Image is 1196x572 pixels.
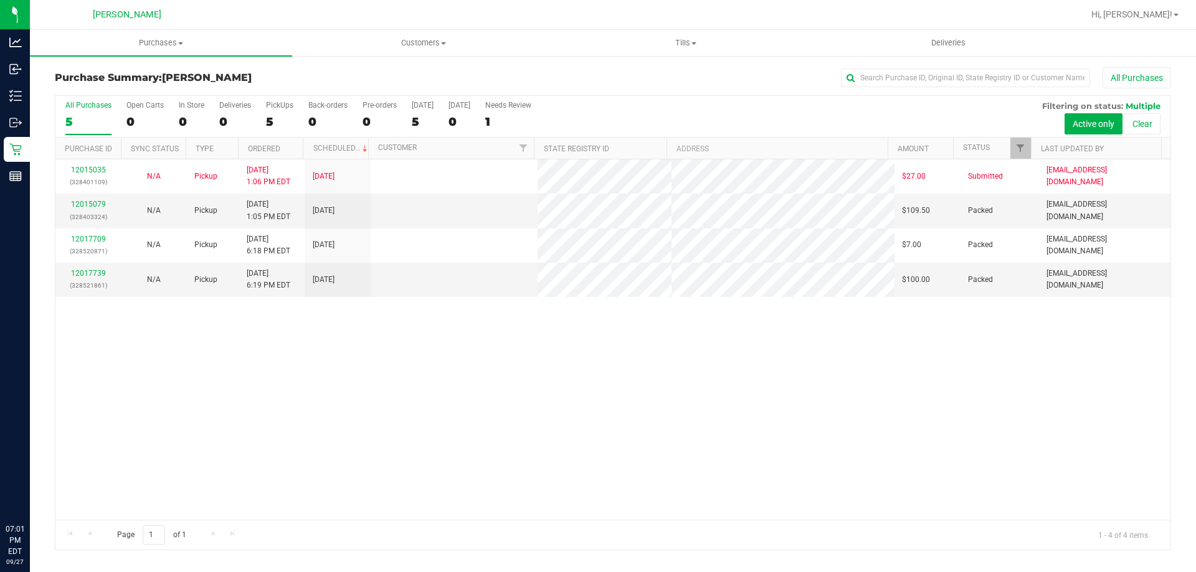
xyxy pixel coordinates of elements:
[1091,9,1172,19] span: Hi, [PERSON_NAME]!
[147,274,161,286] button: N/A
[65,101,112,110] div: All Purchases
[293,37,554,49] span: Customers
[194,171,217,182] span: Pickup
[968,205,993,217] span: Packed
[313,205,335,217] span: [DATE]
[313,144,370,152] a: Scheduled
[65,115,112,129] div: 5
[313,239,335,251] span: [DATE]
[9,170,22,182] inline-svg: Reports
[71,269,106,278] a: 12017739
[412,115,434,129] div: 5
[194,274,217,286] span: Pickup
[196,144,214,153] a: Type
[219,115,251,129] div: 0
[841,68,1090,87] input: Search Purchase ID, Original ID, State Registry ID or Customer Name...
[1124,113,1160,134] button: Clear
[902,171,926,182] span: $27.00
[968,274,993,286] span: Packed
[9,36,22,49] inline-svg: Analytics
[313,171,335,182] span: [DATE]
[194,205,217,217] span: Pickup
[555,37,816,49] span: Tills
[1103,67,1171,88] button: All Purchases
[147,172,161,181] span: Not Applicable
[9,63,22,75] inline-svg: Inbound
[126,115,164,129] div: 0
[147,275,161,284] span: Not Applicable
[544,144,609,153] a: State Registry ID
[313,274,335,286] span: [DATE]
[179,115,204,129] div: 0
[9,90,22,102] inline-svg: Inventory
[554,30,817,56] a: Tills
[248,144,280,153] a: Ordered
[292,30,554,56] a: Customers
[412,101,434,110] div: [DATE]
[179,101,204,110] div: In Store
[448,101,470,110] div: [DATE]
[485,115,531,129] div: 1
[266,101,293,110] div: PickUps
[30,37,292,49] span: Purchases
[1042,101,1123,111] span: Filtering on status:
[378,143,417,152] a: Customer
[9,116,22,129] inline-svg: Outbound
[126,101,164,110] div: Open Carts
[1088,525,1158,544] span: 1 - 4 of 4 items
[63,211,113,223] p: (328403324)
[71,166,106,174] a: 12015035
[1046,233,1163,257] span: [EMAIL_ADDRESS][DOMAIN_NAME]
[147,205,161,217] button: N/A
[1046,199,1163,222] span: [EMAIL_ADDRESS][DOMAIN_NAME]
[1065,113,1122,134] button: Active only
[898,144,929,153] a: Amount
[1041,144,1104,153] a: Last Updated By
[147,240,161,249] span: Not Applicable
[162,72,252,83] span: [PERSON_NAME]
[817,30,1080,56] a: Deliveries
[147,171,161,182] button: N/A
[30,30,292,56] a: Purchases
[363,101,397,110] div: Pre-orders
[914,37,982,49] span: Deliveries
[63,279,113,291] p: (328521861)
[107,525,196,545] span: Page of 1
[513,138,534,159] a: Filter
[247,199,290,222] span: [DATE] 1:05 PM EDT
[1046,164,1163,188] span: [EMAIL_ADDRESS][DOMAIN_NAME]
[266,115,293,129] div: 5
[93,9,161,20] span: [PERSON_NAME]
[968,171,1003,182] span: Submitted
[9,143,22,156] inline-svg: Retail
[147,239,161,251] button: N/A
[902,274,930,286] span: $100.00
[194,239,217,251] span: Pickup
[143,525,165,545] input: 1
[1046,268,1163,291] span: [EMAIL_ADDRESS][DOMAIN_NAME]
[1126,101,1160,111] span: Multiple
[667,138,888,159] th: Address
[55,72,427,83] h3: Purchase Summary:
[485,101,531,110] div: Needs Review
[131,144,179,153] a: Sync Status
[71,200,106,209] a: 12015079
[247,233,290,257] span: [DATE] 6:18 PM EDT
[71,235,106,243] a: 12017709
[247,268,290,291] span: [DATE] 6:19 PM EDT
[1010,138,1031,159] a: Filter
[902,205,930,217] span: $109.50
[963,143,990,152] a: Status
[6,557,24,566] p: 09/27
[65,144,112,153] a: Purchase ID
[308,101,348,110] div: Back-orders
[12,472,50,510] iframe: Resource center
[219,101,251,110] div: Deliveries
[6,523,24,557] p: 07:01 PM EDT
[247,164,290,188] span: [DATE] 1:06 PM EDT
[902,239,921,251] span: $7.00
[147,206,161,215] span: Not Applicable
[308,115,348,129] div: 0
[63,176,113,188] p: (328401109)
[363,115,397,129] div: 0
